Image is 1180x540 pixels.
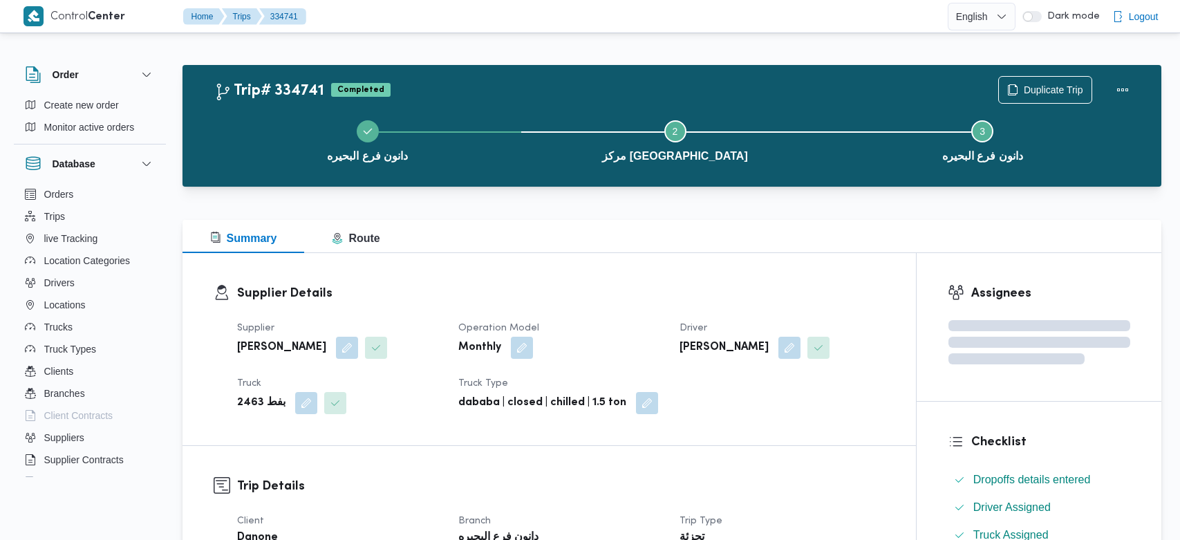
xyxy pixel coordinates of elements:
span: live Tracking [44,230,98,247]
span: Drivers [44,274,75,291]
button: Order [25,66,155,83]
span: Truck Types [44,341,96,357]
span: Branch [458,516,491,525]
b: Completed [337,86,384,94]
span: Trips [44,208,66,225]
span: Location Categories [44,252,131,269]
div: Database [14,183,166,483]
span: Truck Type [458,379,508,388]
button: دانون فرع البحيره [829,104,1136,176]
h3: Supplier Details [237,284,885,303]
b: Monthly [458,339,501,356]
span: Orders [44,186,74,203]
button: Locations [19,294,160,316]
button: Truck Types [19,338,160,360]
span: Duplicate Trip [1024,82,1083,98]
button: Home [183,8,225,25]
button: Client Contracts [19,404,160,427]
span: Driver Assigned [973,501,1051,513]
b: Center [88,12,125,22]
span: Dropoffs details entered [973,472,1091,488]
span: Truck [237,379,261,388]
span: Create new order [44,97,119,113]
button: Trucks [19,316,160,338]
span: Trip Type [680,516,722,525]
svg: Step 1 is complete [362,126,373,137]
button: Supplier Contracts [19,449,160,471]
span: Supplier [237,324,274,333]
b: [PERSON_NAME] [680,339,769,356]
button: Drivers [19,272,160,294]
button: Location Categories [19,250,160,272]
span: Client [237,516,264,525]
button: Trips [19,205,160,227]
button: Monitor active orders [19,116,160,138]
h3: Assignees [971,284,1130,303]
button: Database [25,156,155,172]
span: Trucks [44,319,73,335]
div: Order [14,94,166,144]
span: دانون فرع البحيره [942,148,1023,165]
span: Devices [44,474,79,490]
img: X8yXhbKr1z7QwAAAABJRU5ErkJggg== [24,6,44,26]
span: Branches [44,385,85,402]
button: Logout [1107,3,1164,30]
span: 2 [673,126,678,137]
span: دانون فرع البحيره [327,148,408,165]
button: Clients [19,360,160,382]
h2: Trip# 334741 [214,82,324,100]
h3: Order [53,66,79,83]
span: Suppliers [44,429,84,446]
button: Orders [19,183,160,205]
b: بفط 2463 [237,395,285,411]
span: Summary [210,232,277,244]
button: Duplicate Trip [998,76,1092,104]
span: Dropoffs details entered [973,474,1091,485]
span: Driver [680,324,707,333]
button: مركز [GEOGRAPHIC_DATA] [521,104,829,176]
button: live Tracking [19,227,160,250]
span: Driver Assigned [973,499,1051,516]
b: dababa | closed | chilled | 1.5 ton [458,395,626,411]
span: 3 [980,126,985,137]
h3: Trip Details [237,477,885,496]
h3: Checklist [971,433,1130,451]
button: 334741 [259,8,306,25]
span: Operation Model [458,324,539,333]
button: دانون فرع البحيره [214,104,522,176]
span: Supplier Contracts [44,451,124,468]
span: Route [332,232,380,244]
button: Driver Assigned [948,496,1130,519]
h3: Database [53,156,95,172]
b: [PERSON_NAME] [237,339,326,356]
span: Clients [44,363,74,380]
span: Monitor active orders [44,119,135,136]
button: Suppliers [19,427,160,449]
span: Logout [1129,8,1159,25]
span: Client Contracts [44,407,113,424]
span: Dark mode [1042,11,1100,22]
button: Trips [222,8,262,25]
span: Completed [331,83,391,97]
span: مركز [GEOGRAPHIC_DATA] [602,148,747,165]
button: Create new order [19,94,160,116]
button: Dropoffs details entered [948,469,1130,491]
span: Locations [44,297,86,313]
button: Branches [19,382,160,404]
button: Devices [19,471,160,493]
button: Actions [1109,76,1136,104]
